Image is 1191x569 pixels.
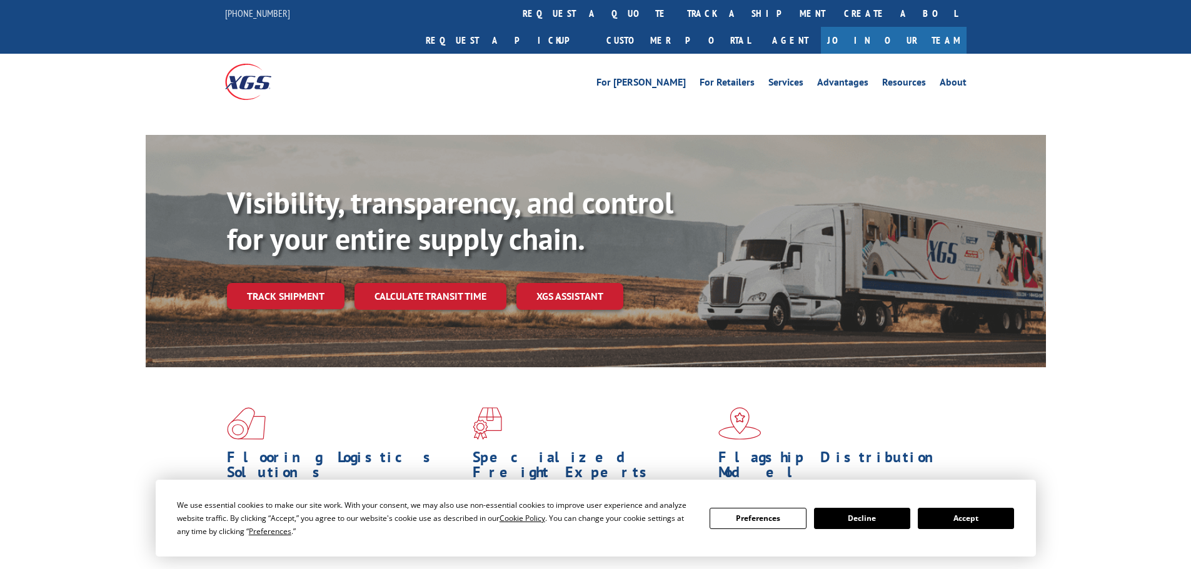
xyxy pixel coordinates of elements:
[597,27,760,54] a: Customer Portal
[225,7,290,19] a: [PHONE_NUMBER]
[596,77,686,91] a: For [PERSON_NAME]
[354,283,506,310] a: Calculate transit time
[718,450,955,486] h1: Flagship Distribution Model
[156,480,1036,557] div: Cookie Consent Prompt
[760,27,821,54] a: Agent
[416,27,597,54] a: Request a pickup
[227,407,266,440] img: xgs-icon-total-supply-chain-intelligence-red
[718,407,761,440] img: xgs-icon-flagship-distribution-model-red
[882,77,926,91] a: Resources
[817,77,868,91] a: Advantages
[177,498,695,538] div: We use essential cookies to make our site work. With your consent, we may also use non-essential ...
[473,407,502,440] img: xgs-icon-focused-on-flooring-red
[940,77,967,91] a: About
[918,508,1014,529] button: Accept
[700,77,755,91] a: For Retailers
[516,283,623,310] a: XGS ASSISTANT
[500,513,545,523] span: Cookie Policy
[710,508,806,529] button: Preferences
[227,283,344,309] a: Track shipment
[227,450,463,486] h1: Flooring Logistics Solutions
[821,27,967,54] a: Join Our Team
[473,450,709,486] h1: Specialized Freight Experts
[227,183,673,258] b: Visibility, transparency, and control for your entire supply chain.
[768,77,803,91] a: Services
[814,508,910,529] button: Decline
[249,526,291,537] span: Preferences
